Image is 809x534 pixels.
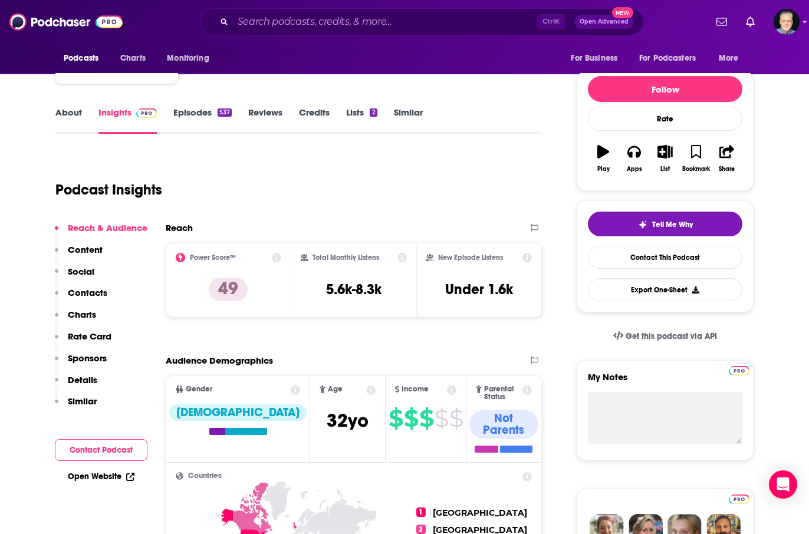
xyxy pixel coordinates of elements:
[729,493,749,504] a: Pro website
[660,166,670,173] div: List
[55,222,147,244] button: Reach & Audience
[68,244,103,255] p: Content
[650,137,680,180] button: List
[729,364,749,375] a: Pro website
[769,470,797,499] div: Open Intercom Messenger
[416,507,426,517] span: 1
[719,166,735,173] div: Share
[604,322,726,351] a: Get this podcast via API
[68,395,97,407] p: Similar
[712,137,742,180] button: Share
[537,14,565,29] span: Ctrl K
[166,355,273,366] h2: Audience Demographics
[55,244,103,266] button: Content
[433,507,527,518] span: [GEOGRAPHIC_DATA]
[639,50,696,67] span: For Podcasters
[68,331,111,342] p: Rate Card
[209,278,248,301] p: 49
[186,385,212,393] span: Gender
[435,409,448,428] span: $
[55,439,147,461] button: Contact Podcast
[55,374,97,396] button: Details
[55,309,96,331] button: Charts
[574,15,634,29] button: Open AdvancedNew
[588,278,742,301] button: Export One-Sheet
[484,385,521,401] span: Parental Status
[588,371,742,392] label: My Notes
[774,9,800,35] span: Logged in as JonesLiterary
[680,137,711,180] button: Bookmark
[719,50,739,67] span: More
[774,9,800,35] button: Show profile menu
[55,331,111,352] button: Rate Card
[55,352,107,374] button: Sponsors
[248,107,282,134] a: Reviews
[626,331,717,341] span: Get this podcast via API
[712,12,732,32] a: Show notifications dropdown
[597,166,610,173] div: Play
[588,246,742,269] a: Contact This Podcast
[638,220,647,229] img: tell me why sparkle
[449,409,463,428] span: $
[588,107,742,131] div: Rate
[200,8,644,35] div: Search podcasts, credits, & more...
[571,50,617,67] span: For Business
[327,409,369,432] span: 32 yo
[588,76,742,102] button: Follow
[652,220,693,229] span: Tell Me Why
[313,253,379,262] h2: Total Monthly Listens
[218,108,232,117] div: 537
[419,409,433,428] span: $
[632,47,713,70] button: open menu
[68,222,147,233] p: Reach & Audience
[370,108,377,117] div: 2
[729,495,749,504] img: Podchaser Pro
[619,137,649,180] button: Apps
[682,166,710,173] div: Bookmark
[55,181,162,199] h1: Podcast Insights
[580,19,629,25] span: Open Advanced
[136,108,157,118] img: Podchaser Pro
[588,212,742,236] button: tell me why sparkleTell Me Why
[68,287,107,298] p: Contacts
[55,395,97,417] button: Similar
[190,253,236,262] h2: Power Score™
[346,107,377,134] a: Lists2
[113,47,153,70] a: Charts
[98,107,157,134] a: InsightsPodchaser Pro
[612,7,633,18] span: New
[68,309,96,320] p: Charts
[389,409,403,428] span: $
[588,137,619,180] button: Play
[68,352,107,364] p: Sponsors
[326,281,382,298] h3: 5.6k-8.3k
[166,222,193,233] h2: Reach
[55,47,114,70] button: open menu
[9,11,123,33] img: Podchaser - Follow, Share and Rate Podcasts
[438,253,503,262] h2: New Episode Listens
[402,385,429,393] span: Income
[188,472,222,480] span: Countries
[729,366,749,375] img: Podchaser Pro
[741,12,759,32] a: Show notifications dropdown
[774,9,800,35] img: User Profile
[627,166,642,173] div: Apps
[233,12,537,31] input: Search podcasts, credits, & more...
[445,281,513,298] h3: Under 1.6k
[55,107,82,134] a: About
[55,287,107,309] button: Contacts
[404,409,418,428] span: $
[563,47,632,70] button: open menu
[68,266,94,277] p: Social
[68,374,97,385] p: Details
[159,47,224,70] button: open menu
[416,525,426,534] span: 2
[173,107,232,134] a: Episodes537
[167,50,209,67] span: Monitoring
[711,47,754,70] button: open menu
[169,404,307,421] div: [DEMOGRAPHIC_DATA]
[299,107,330,134] a: Credits
[469,410,538,439] div: Not Parents
[328,385,343,393] span: Age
